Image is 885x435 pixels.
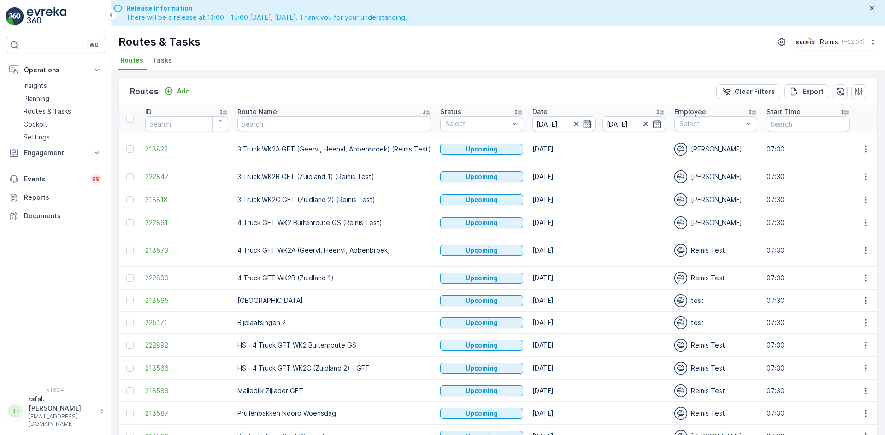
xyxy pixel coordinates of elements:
img: svg%3e [674,407,687,420]
p: Routes & Tasks [24,107,71,116]
a: 222892 [145,341,228,350]
div: Toggle Row Selected [126,387,134,394]
p: [GEOGRAPHIC_DATA] [237,296,431,305]
p: Operations [24,65,87,75]
p: Insights [24,81,47,90]
p: 07:30 [767,273,850,283]
p: 07:30 [767,318,850,327]
img: svg%3e [674,384,687,397]
p: Upcoming [466,246,498,255]
p: 07:30 [767,296,850,305]
div: Toggle Row Selected [126,365,134,372]
img: svg%3e [674,316,687,329]
p: Upcoming [466,273,498,283]
td: [DATE] [528,290,670,312]
p: 4 Truck GFT WK2 Buitenroute GS (Reinis Test) [237,218,431,227]
div: [PERSON_NAME] [674,193,757,206]
td: [DATE] [528,312,670,334]
button: Export [784,84,829,99]
a: 222847 [145,172,228,181]
img: svg%3e [674,193,687,206]
img: svg%3e [674,244,687,257]
p: Bijplaatsingen 2 [237,318,431,327]
a: 218565 [145,296,228,305]
span: Release Information [126,4,407,13]
p: - [597,118,601,129]
button: Upcoming [440,171,523,182]
td: [DATE] [528,380,670,402]
p: 07:30 [767,246,850,255]
div: Toggle Row Selected [126,342,134,349]
p: Settings [24,133,50,142]
p: Upcoming [466,318,498,327]
button: Upcoming [440,408,523,419]
p: ⌘B [89,41,99,49]
button: Upcoming [440,317,523,328]
td: [DATE] [528,165,670,188]
div: Reinis Test [674,384,757,397]
div: [PERSON_NAME] [674,216,757,229]
span: 218587 [145,409,228,418]
td: [DATE] [528,211,670,234]
p: Prullenbakken Noord Woensdag [237,409,431,418]
input: dd/mm/yyyy [602,116,666,131]
a: 218589 [145,386,228,395]
a: Reports [6,188,105,207]
p: 99 [92,175,100,183]
a: 225171 [145,318,228,327]
p: Upcoming [466,195,498,204]
p: 3 Truck WK2B GFT (Zuidland 1) (Reinis Test) [237,172,431,181]
div: test [674,294,757,307]
p: Upcoming [466,296,498,305]
div: test [674,316,757,329]
p: 07:30 [767,364,850,373]
td: [DATE] [528,234,670,267]
button: Upcoming [440,273,523,284]
button: Upcoming [440,217,523,228]
button: Upcoming [440,385,523,396]
p: Upcoming [466,218,498,227]
p: Events [24,174,85,184]
p: Select [445,119,509,128]
p: [EMAIL_ADDRESS][DOMAIN_NAME] [29,413,95,428]
p: Select [679,119,743,128]
p: Routes [130,85,159,98]
a: 218566 [145,364,228,373]
p: Engagement [24,148,87,157]
p: 07:30 [767,341,850,350]
td: [DATE] [528,357,670,380]
a: Routes & Tasks [20,105,105,118]
span: 222809 [145,273,228,283]
img: svg%3e [674,272,687,284]
img: svg%3e [674,170,687,183]
p: Export [802,87,824,96]
img: svg%3e [674,339,687,352]
img: Reinis-Logo-Vrijstaand_Tekengebied-1-copy2_aBO4n7j.png [795,37,816,47]
span: 218573 [145,246,228,255]
button: RRrafal.[PERSON_NAME][EMAIL_ADDRESS][DOMAIN_NAME] [6,394,105,428]
span: There will be a release at 13:00 - 15:00 [DATE], [DATE]. Thank you for your understanding. [126,13,407,22]
span: v 1.50.4 [6,387,105,393]
p: 07:30 [767,386,850,395]
img: svg%3e [674,143,687,156]
div: Toggle Row Selected [126,410,134,417]
p: Routes & Tasks [118,35,201,49]
button: Reinis(+02:00) [795,34,878,50]
p: 4 Truck GFT WK2B (Zuidland 1) [237,273,431,283]
p: Documents [24,211,101,220]
p: Upcoming [466,145,498,154]
p: Reinis [820,37,838,46]
a: 218822 [145,145,228,154]
a: Settings [20,131,105,144]
p: 07:30 [767,218,850,227]
div: Reinis Test [674,362,757,375]
input: Search [145,116,228,131]
a: 222891 [145,218,228,227]
button: Upcoming [440,340,523,351]
button: Upcoming [440,363,523,374]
